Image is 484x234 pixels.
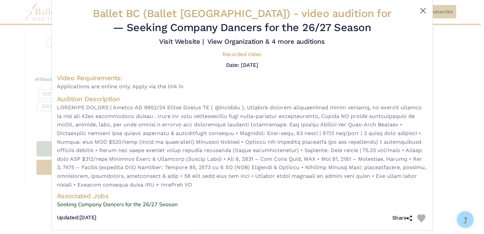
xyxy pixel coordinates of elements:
span: Video Requirements: [57,74,123,82]
span: Ballet BC (Ballet [GEOGRAPHIC_DATA]) - [93,7,391,20]
span: Updated: [57,214,79,221]
span: — Seeking Company Dancers for the 26/27 Season [113,21,371,34]
h4: Associated Jobs [57,192,427,200]
button: Close [419,7,427,15]
h4: Audition Description [57,95,427,103]
a: View Organization & 4 more auditions [207,37,325,45]
h5: [DATE] [57,214,96,221]
h5: Recorded Video [222,51,261,58]
span: Applications are online only. Apply via the link in [57,82,427,91]
a: Seeking Company Dancers for the 26/27 Season [57,200,427,209]
a: Visit Website | [159,37,204,45]
span: video audition for [301,7,391,20]
h5: Share [392,215,412,222]
h5: Date: [DATE] [226,62,258,68]
span: LOREMIPS DOLORS | Ametco AD 9852/24 Elitse Doeius TE ( @incididu ), Utlabo’e dolorem aliquaenimad... [57,103,427,189]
